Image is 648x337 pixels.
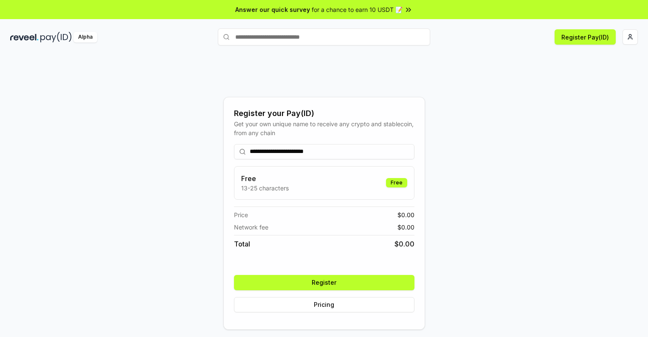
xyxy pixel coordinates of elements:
[241,173,289,184] h3: Free
[235,5,310,14] span: Answer our quick survey
[10,32,39,42] img: reveel_dark
[397,223,414,232] span: $ 0.00
[397,210,414,219] span: $ 0.00
[40,32,72,42] img: pay_id
[386,178,407,187] div: Free
[73,32,97,42] div: Alpha
[234,275,414,290] button: Register
[241,184,289,193] p: 13-25 characters
[555,29,616,45] button: Register Pay(ID)
[234,297,414,312] button: Pricing
[394,239,414,249] span: $ 0.00
[234,239,250,249] span: Total
[234,108,414,119] div: Register your Pay(ID)
[234,210,248,219] span: Price
[234,223,268,232] span: Network fee
[312,5,403,14] span: for a chance to earn 10 USDT 📝
[234,119,414,137] div: Get your own unique name to receive any crypto and stablecoin, from any chain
